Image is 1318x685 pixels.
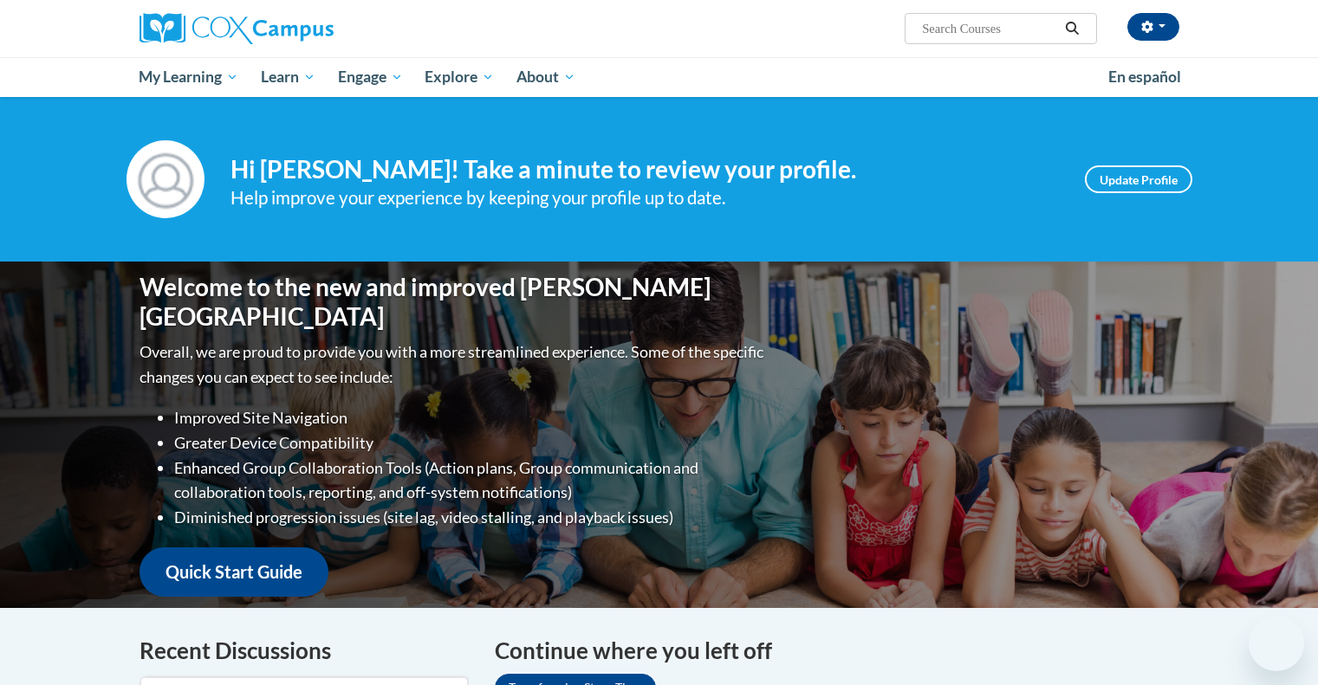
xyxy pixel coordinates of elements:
[1097,59,1192,95] a: En español
[140,547,328,597] a: Quick Start Guide
[174,430,768,456] li: Greater Device Compatibility
[327,57,414,97] a: Engage
[1127,13,1179,41] button: Account Settings
[140,634,469,668] h4: Recent Discussions
[174,456,768,506] li: Enhanced Group Collaboration Tools (Action plans, Group communication and collaboration tools, re...
[261,67,315,87] span: Learn
[230,155,1059,184] h4: Hi [PERSON_NAME]! Take a minute to review your profile.
[338,67,403,87] span: Engage
[174,405,768,430] li: Improved Site Navigation
[139,67,238,87] span: My Learning
[250,57,327,97] a: Learn
[140,13,469,44] a: Cox Campus
[1059,18,1085,39] button: Search
[140,13,334,44] img: Cox Campus
[230,184,1059,212] div: Help improve your experience by keeping your profile up to date.
[174,505,768,530] li: Diminished progression issues (site lag, video stalling, and playback issues)
[1249,616,1304,671] iframe: Button to launch messaging window
[1108,68,1181,86] span: En español
[413,57,505,97] a: Explore
[127,140,205,218] img: Profile Image
[495,634,1179,668] h4: Continue where you left off
[505,57,587,97] a: About
[516,67,575,87] span: About
[114,57,1205,97] div: Main menu
[1085,165,1192,193] a: Update Profile
[425,67,494,87] span: Explore
[128,57,250,97] a: My Learning
[140,339,768,390] p: Overall, we are proud to provide you with a more streamlined experience. Some of the specific cha...
[140,273,768,331] h1: Welcome to the new and improved [PERSON_NAME][GEOGRAPHIC_DATA]
[920,18,1059,39] input: Search Courses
